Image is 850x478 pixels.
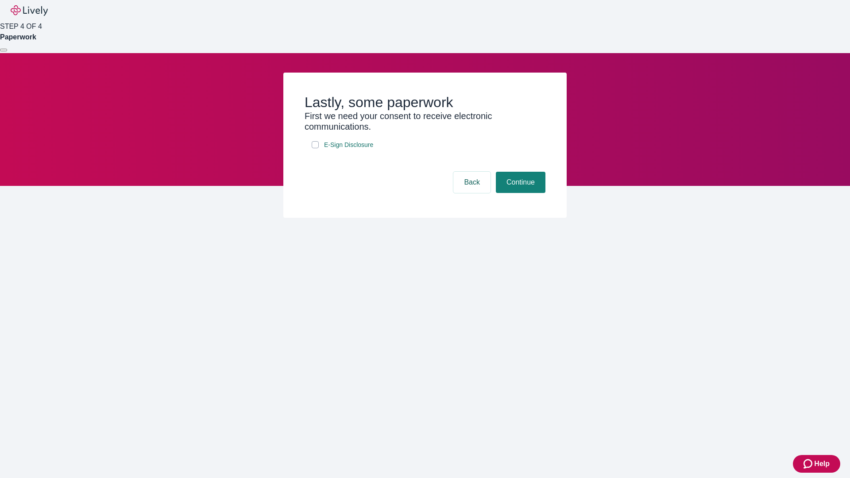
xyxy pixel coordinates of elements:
svg: Zendesk support icon [804,459,814,469]
span: E-Sign Disclosure [324,140,373,150]
button: Continue [496,172,545,193]
button: Zendesk support iconHelp [793,455,840,473]
span: Help [814,459,830,469]
h3: First we need your consent to receive electronic communications. [305,111,545,132]
img: Lively [11,5,48,16]
a: e-sign disclosure document [322,139,375,150]
button: Back [453,172,491,193]
h2: Lastly, some paperwork [305,94,545,111]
